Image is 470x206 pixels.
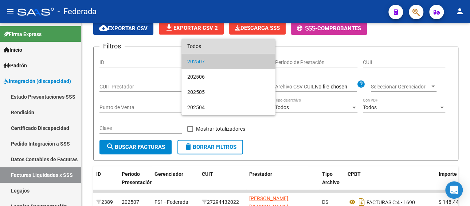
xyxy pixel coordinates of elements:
span: Todos [187,39,270,54]
div: Open Intercom Messenger [445,181,463,199]
span: 202505 [187,84,270,100]
span: 202504 [187,100,270,115]
span: 202506 [187,69,270,84]
span: 202507 [187,54,270,69]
